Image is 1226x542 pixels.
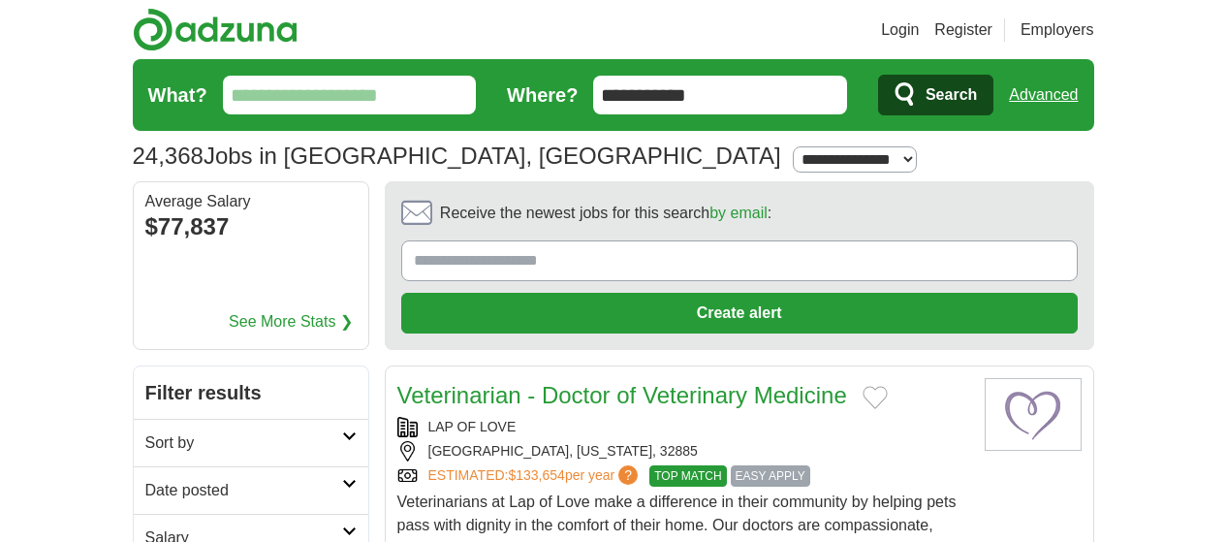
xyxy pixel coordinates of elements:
span: 24,368 [133,139,204,174]
a: ESTIMATED:$133,654per year? [428,465,643,487]
h2: Filter results [134,367,368,419]
a: Login [881,18,919,42]
span: $133,654 [508,467,564,483]
h1: Jobs in [GEOGRAPHIC_DATA], [GEOGRAPHIC_DATA] [133,143,781,169]
h2: Date posted [145,479,342,502]
label: What? [148,80,207,110]
div: [GEOGRAPHIC_DATA], [US_STATE], 32885 [397,441,969,462]
a: Date posted [134,466,368,514]
a: by email [709,205,768,221]
button: Add to favorite jobs [863,386,888,409]
span: TOP MATCH [649,465,726,487]
a: Veterinarian - Doctor of Veterinary Medicine [397,382,847,408]
a: LAP OF LOVE [428,419,517,434]
a: See More Stats ❯ [229,310,353,334]
h2: Sort by [145,431,342,455]
span: EASY APPLY [731,465,810,487]
a: Sort by [134,419,368,466]
span: Receive the newest jobs for this search : [440,202,771,225]
a: Advanced [1009,76,1078,114]
span: Search [926,76,977,114]
div: $77,837 [145,209,357,244]
a: Employers [1021,18,1094,42]
img: Lap of Love logo [985,378,1082,451]
img: Adzuna logo [133,8,298,51]
span: ? [618,465,638,485]
button: Search [878,75,993,115]
a: Register [934,18,992,42]
button: Create alert [401,293,1078,334]
label: Where? [507,80,578,110]
div: Average Salary [145,194,357,209]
